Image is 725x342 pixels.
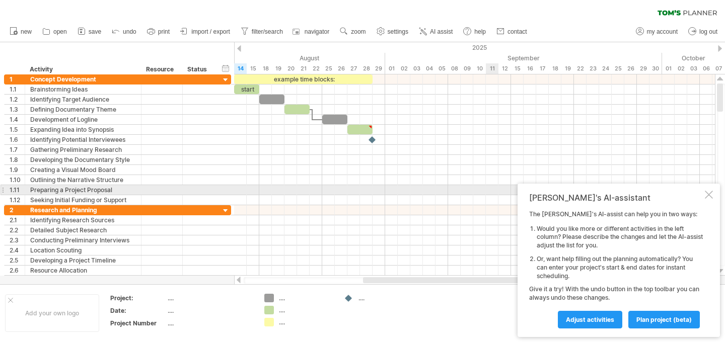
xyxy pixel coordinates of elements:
div: 2.2 [10,225,25,235]
div: Outlining the Narrative Structure [30,175,136,185]
span: contact [507,28,527,35]
div: Developing the Documentary Style [30,155,136,164]
div: September 2025 [385,53,662,63]
div: Wednesday, 24 September 2025 [599,63,612,74]
div: Thursday, 2 October 2025 [675,63,687,74]
div: Concept Development [30,74,136,84]
div: Wednesday, 3 September 2025 [410,63,423,74]
div: 2.6 [10,266,25,275]
a: my account [633,25,681,38]
span: AI assist [430,28,453,35]
div: Friday, 15 August 2025 [247,63,259,74]
span: undo [123,28,136,35]
div: [PERSON_NAME]'s AI-assistant [529,193,703,203]
div: Add your own logo [5,294,99,332]
div: Wednesday, 27 August 2025 [347,63,360,74]
div: Wednesday, 1 October 2025 [662,63,675,74]
div: Tuesday, 19 August 2025 [272,63,284,74]
div: .... [168,306,252,315]
a: help [461,25,489,38]
li: Would you like more or different activities in the left column? Please describe the changes and l... [537,225,703,250]
a: settings [374,25,411,38]
div: Identifying Research Sources [30,215,136,225]
div: Wednesday, 17 September 2025 [536,63,549,74]
div: Developing a Project Timeline [30,255,136,265]
div: .... [168,319,252,327]
div: Status [187,64,209,74]
a: new [7,25,35,38]
a: print [144,25,173,38]
div: .... [279,318,334,326]
div: Wednesday, 10 September 2025 [473,63,486,74]
div: Date: [110,306,166,315]
div: Tuesday, 9 September 2025 [461,63,473,74]
div: Expanding Idea into Synopsis [30,125,136,134]
a: open [40,25,70,38]
a: filter/search [238,25,286,38]
span: filter/search [252,28,283,35]
span: print [158,28,170,35]
div: Defining Documentary Theme [30,105,136,114]
div: Thursday, 21 August 2025 [297,63,310,74]
div: Tuesday, 16 September 2025 [524,63,536,74]
span: import / export [191,28,230,35]
div: 1.3 [10,105,25,114]
li: Or, want help filling out the planning automatically? You can enter your project's start & end da... [537,255,703,280]
div: 1.6 [10,135,25,144]
div: 1.4 [10,115,25,124]
div: .... [358,294,413,302]
div: 2.4 [10,245,25,255]
div: Friday, 3 October 2025 [687,63,700,74]
div: Creating a Visual Mood Board [30,165,136,175]
div: Friday, 22 August 2025 [310,63,322,74]
div: 2.5 [10,255,25,265]
div: Brainstorming Ideas [30,84,136,94]
a: save [75,25,104,38]
div: 2 [10,205,25,215]
div: 1.10 [10,175,25,185]
div: Thursday, 25 September 2025 [612,63,624,74]
div: Conducting Preliminary Interviews [30,235,136,245]
span: my account [647,28,678,35]
span: navigator [305,28,329,35]
div: Thursday, 4 September 2025 [423,63,436,74]
div: 2.3 [10,235,25,245]
div: Monday, 8 September 2025 [448,63,461,74]
div: Tuesday, 7 October 2025 [712,63,725,74]
div: example time blocks: [234,74,373,84]
div: Friday, 26 September 2025 [624,63,637,74]
div: Project Number [110,319,166,327]
div: Activity [30,64,135,74]
div: The [PERSON_NAME]'s AI-assist can help you in two ways: Give it a try! With the undo button in th... [529,210,703,328]
div: Tuesday, 23 September 2025 [587,63,599,74]
div: Monday, 29 September 2025 [637,63,649,74]
a: undo [109,25,139,38]
div: 1.8 [10,155,25,164]
span: new [21,28,32,35]
div: Resource Allocation [30,266,136,275]
div: Identifying Target Audience [30,95,136,104]
div: 1 [10,74,25,84]
div: Monday, 22 September 2025 [574,63,587,74]
div: .... [168,294,252,302]
div: Thursday, 18 September 2025 [549,63,561,74]
a: import / export [178,25,233,38]
div: 1.7 [10,145,25,154]
div: Wednesday, 20 August 2025 [284,63,297,74]
div: Friday, 19 September 2025 [561,63,574,74]
a: navigator [291,25,332,38]
div: Seeking Initial Funding or Support [30,195,136,205]
div: Thursday, 14 August 2025 [234,63,247,74]
div: Development of Logline [30,115,136,124]
div: Gathering Preliminary Research [30,145,136,154]
div: Friday, 12 September 2025 [498,63,511,74]
div: Tuesday, 26 August 2025 [335,63,347,74]
span: Adjust activities [566,316,614,323]
div: Resource [146,64,177,74]
div: 2.1 [10,215,25,225]
a: log out [686,25,720,38]
div: Project: [110,294,166,302]
div: 1.2 [10,95,25,104]
span: zoom [351,28,366,35]
a: Adjust activities [558,311,622,328]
